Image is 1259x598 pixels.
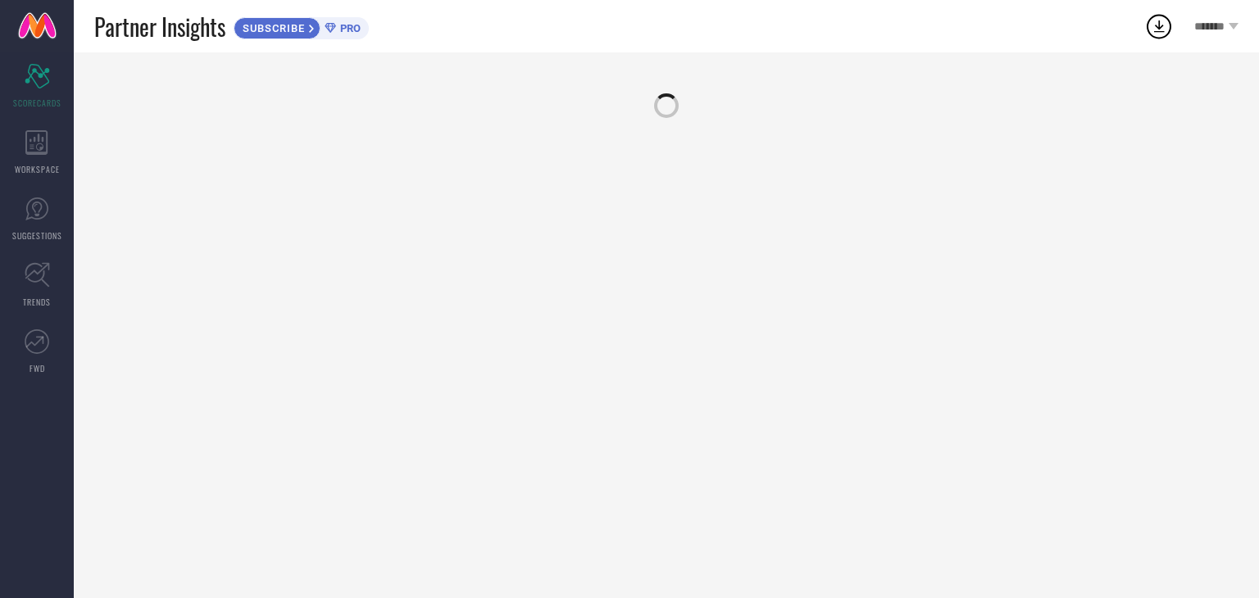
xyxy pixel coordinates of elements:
a: SUBSCRIBEPRO [234,13,369,39]
span: SUBSCRIBE [234,22,309,34]
span: SCORECARDS [13,97,61,109]
span: FWD [30,362,45,374]
div: Open download list [1144,11,1174,41]
span: SUGGESTIONS [12,229,62,242]
span: WORKSPACE [15,163,60,175]
span: Partner Insights [94,10,225,43]
span: TRENDS [23,296,51,308]
span: PRO [336,22,361,34]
